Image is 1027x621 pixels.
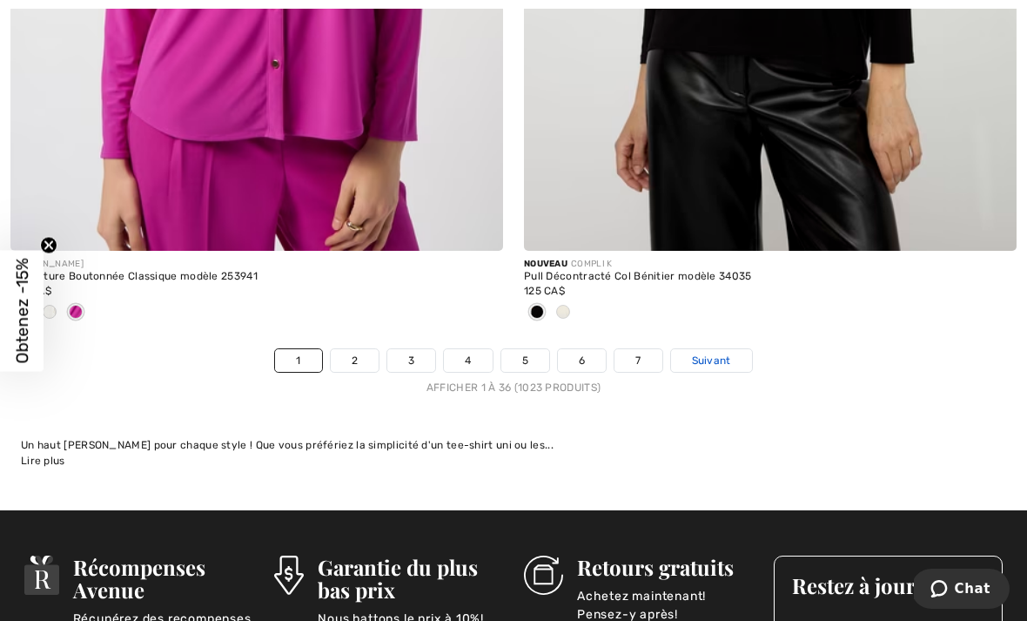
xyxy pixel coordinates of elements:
[40,236,57,253] button: Close teaser
[524,299,550,327] div: Black
[274,556,304,595] img: Garantie du plus bas prix
[914,569,1010,612] iframe: Ouvre un widget dans lequel vous pouvez chatter avec l’un de nos agents
[387,349,435,372] a: 3
[550,299,576,327] div: Ivory
[24,556,59,595] img: Récompenses Avenue
[10,271,503,283] div: Fermeture Boutonnée Classique modèle 253941
[614,349,661,372] a: 7
[524,271,1017,283] div: Pull Décontracté Col Bénitier modèle 34035
[671,349,752,372] a: Suivant
[501,349,549,372] a: 5
[692,353,731,368] span: Suivant
[21,437,1006,453] div: Un haut [PERSON_NAME] pour chaque style ! Que vous préfériez la simplicité d'un tee-shirt uni ou ...
[37,299,63,327] div: Vanilla 30
[444,349,492,372] a: 4
[21,455,65,467] span: Lire plus
[63,299,89,327] div: Cosmos
[331,349,379,372] a: 2
[275,349,321,372] a: 1
[524,285,565,297] span: 125 CA$
[318,556,503,601] h3: Garantie du plus bas prix
[792,574,984,597] h3: Restez à jour
[73,556,253,601] h3: Récompenses Avenue
[558,349,606,372] a: 6
[10,258,503,271] div: [PERSON_NAME]
[524,556,563,595] img: Retours gratuits
[12,258,32,363] span: Obtenez -15%
[524,259,567,269] span: Nouveau
[524,258,1017,271] div: COMPLI K
[577,556,753,578] h3: Retours gratuits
